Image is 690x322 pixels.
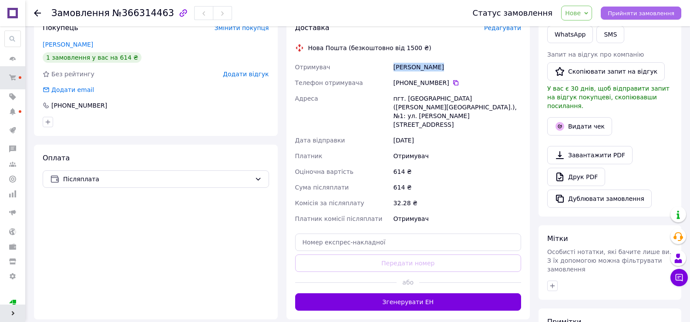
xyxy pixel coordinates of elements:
[392,91,523,132] div: пгт. [GEOGRAPHIC_DATA] ([PERSON_NAME][GEOGRAPHIC_DATA].), №1: ул. [PERSON_NAME][STREET_ADDRESS]
[295,215,383,222] span: Платник комісії післяплати
[547,248,671,273] span: Особисті нотатки, які бачите лише ви. З їх допомогою можна фільтрувати замовлення
[547,190,652,208] button: Дублювати замовлення
[223,71,269,78] span: Додати відгук
[394,78,521,87] div: [PHONE_NUMBER]
[295,234,522,251] input: Номер експрес-накладної
[63,174,251,184] span: Післяплата
[50,101,108,110] div: [PHONE_NUMBER]
[295,153,323,159] span: Платник
[547,26,593,43] a: WhatsApp
[547,168,605,186] a: Друк PDF
[484,24,521,31] span: Редагувати
[42,85,95,94] div: Додати email
[112,8,174,18] span: №366314463
[547,234,568,243] span: Мітки
[397,278,419,287] span: або
[392,59,523,75] div: [PERSON_NAME]
[608,10,674,17] span: Прийняти замовлення
[50,85,95,94] div: Додати email
[295,293,522,311] button: Згенерувати ЕН
[473,9,553,17] div: Статус замовлення
[43,24,78,32] span: Покупець
[295,79,363,86] span: Телефон отримувача
[670,269,688,286] button: Чат з покупцем
[547,146,633,164] a: Завантажити PDF
[392,164,523,180] div: 614 ₴
[392,148,523,164] div: Отримувач
[295,24,330,32] span: Доставка
[51,71,94,78] span: Без рейтингу
[392,180,523,195] div: 614 ₴
[215,24,269,31] span: Змінити покупця
[392,211,523,227] div: Отримувач
[34,9,41,17] div: Повернутися назад
[295,64,330,71] span: Отримувач
[565,10,581,17] span: Нове
[392,132,523,148] div: [DATE]
[547,51,644,58] span: Запит на відгук про компанію
[547,62,665,81] button: Скопіювати запит на відгук
[547,85,670,109] span: У вас є 30 днів, щоб відправити запит на відгук покупцеві, скопіювавши посилання.
[392,195,523,211] div: 32.28 ₴
[295,168,353,175] span: Оціночна вартість
[306,44,434,52] div: Нова Пошта (безкоштовно від 1500 ₴)
[43,41,93,48] a: [PERSON_NAME]
[43,52,141,63] div: 1 замовлення у вас на 614 ₴
[295,200,364,207] span: Комісія за післяплату
[43,154,70,162] span: Оплата
[601,7,681,20] button: Прийняти замовлення
[51,8,110,18] span: Замовлення
[295,184,349,191] span: Сума післяплати
[547,117,612,136] button: Видати чек
[596,26,624,43] button: SMS
[295,137,345,144] span: Дата відправки
[295,95,318,102] span: Адреса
